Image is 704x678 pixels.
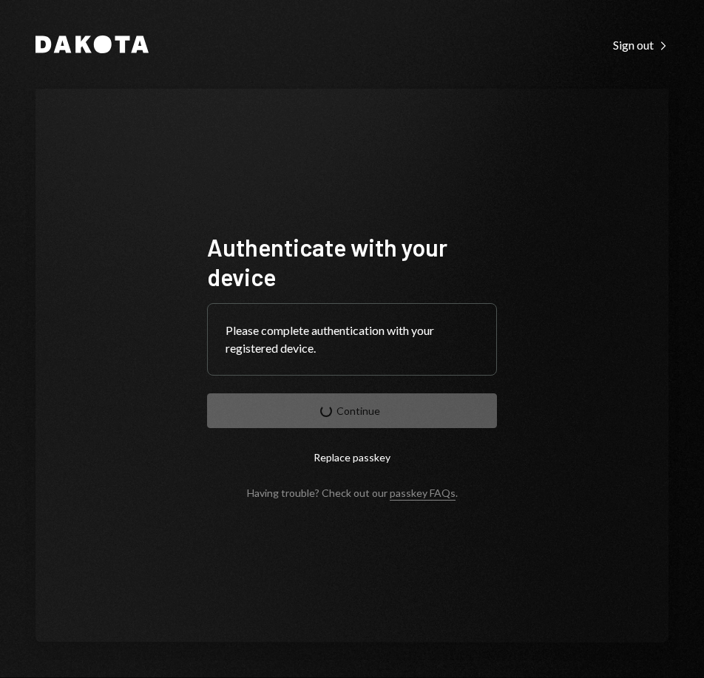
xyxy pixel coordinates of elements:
div: Sign out [613,38,669,52]
a: Sign out [613,36,669,52]
a: passkey FAQs [390,487,456,501]
div: Please complete authentication with your registered device. [226,322,478,357]
button: Replace passkey [207,440,497,475]
div: Having trouble? Check out our . [247,487,458,499]
h1: Authenticate with your device [207,232,497,291]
